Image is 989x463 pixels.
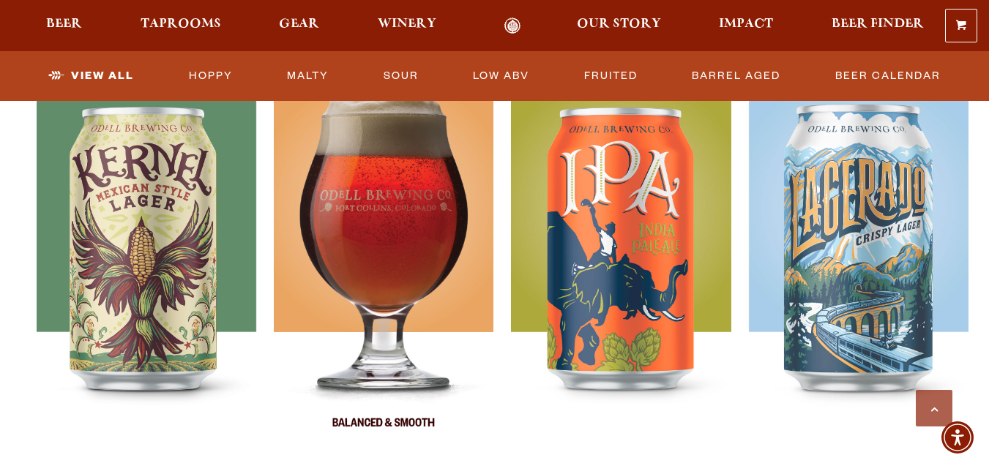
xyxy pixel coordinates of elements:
[578,59,643,93] a: Fruited
[511,31,731,446] a: IPA IPA 7.0 ABV IPA IPA
[37,18,92,34] a: Beer
[274,80,493,446] img: 90 Shilling Ale
[577,18,661,30] span: Our Story
[749,31,969,446] a: Lagerado Lager 4.5 ABV Lagerado Lagerado
[368,18,446,34] a: Winery
[378,18,436,30] span: Winery
[485,18,540,34] a: Odell Home
[131,18,231,34] a: Taprooms
[749,80,969,446] img: Lagerado
[183,59,239,93] a: Hoppy
[274,31,493,446] a: 90 Shilling Ale [PERSON_NAME] 5.3 ABV 90 Shilling Ale 90 Shilling Ale
[822,18,933,34] a: Beer Finder
[378,59,425,93] a: Sour
[281,59,335,93] a: Malty
[42,59,140,93] a: View All
[511,80,731,446] img: IPA
[719,18,773,30] span: Impact
[567,18,671,34] a: Our Story
[269,18,329,34] a: Gear
[141,18,221,30] span: Taprooms
[829,59,947,93] a: Beer Calendar
[467,59,535,93] a: Low ABV
[37,80,256,446] img: Kernel
[46,18,82,30] span: Beer
[916,390,952,426] a: Scroll to top
[37,31,256,446] a: Kernel Lager 4.7 ABV Kernel Kernel
[279,18,319,30] span: Gear
[686,59,786,93] a: Barrel Aged
[941,421,974,453] div: Accessibility Menu
[709,18,783,34] a: Impact
[832,18,924,30] span: Beer Finder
